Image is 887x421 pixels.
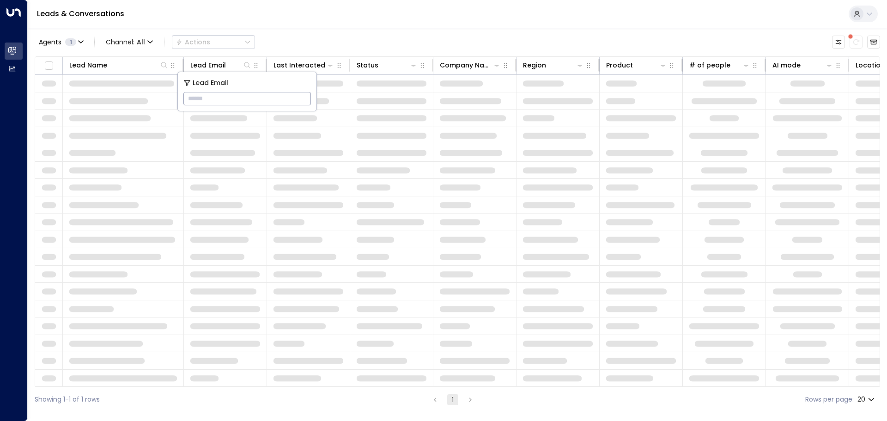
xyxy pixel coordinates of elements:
button: Channel:All [102,36,157,49]
div: Lead Email [190,60,226,71]
button: Agents1 [35,36,87,49]
div: Last Interacted [273,60,325,71]
div: Company Name [440,60,501,71]
div: Product [606,60,668,71]
div: # of people [689,60,730,71]
div: AI mode [772,60,834,71]
span: Channel: [102,36,157,49]
button: Actions [172,35,255,49]
span: 1 [65,38,76,46]
div: Actions [176,38,210,46]
span: There are new threads available. Refresh the grid to view the latest updates. [850,36,863,49]
div: 20 [857,393,876,406]
div: Lead Name [69,60,169,71]
div: Status [357,60,418,71]
div: Location [856,60,885,71]
a: Leads & Conversations [37,8,124,19]
button: Customize [832,36,845,49]
div: Button group with a nested menu [172,35,255,49]
span: All [137,38,145,46]
span: Agents [39,39,61,45]
label: Rows per page: [805,395,854,404]
div: Last Interacted [273,60,335,71]
div: Lead Name [69,60,107,71]
div: Region [523,60,584,71]
div: Showing 1-1 of 1 rows [35,395,100,404]
div: Lead Email [190,60,252,71]
span: Lead Email [193,78,228,88]
div: Status [357,60,378,71]
div: Region [523,60,546,71]
nav: pagination navigation [429,394,476,405]
button: Archived Leads [867,36,880,49]
div: Product [606,60,633,71]
div: # of people [689,60,751,71]
button: page 1 [447,394,458,405]
div: Company Name [440,60,492,71]
div: AI mode [772,60,801,71]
